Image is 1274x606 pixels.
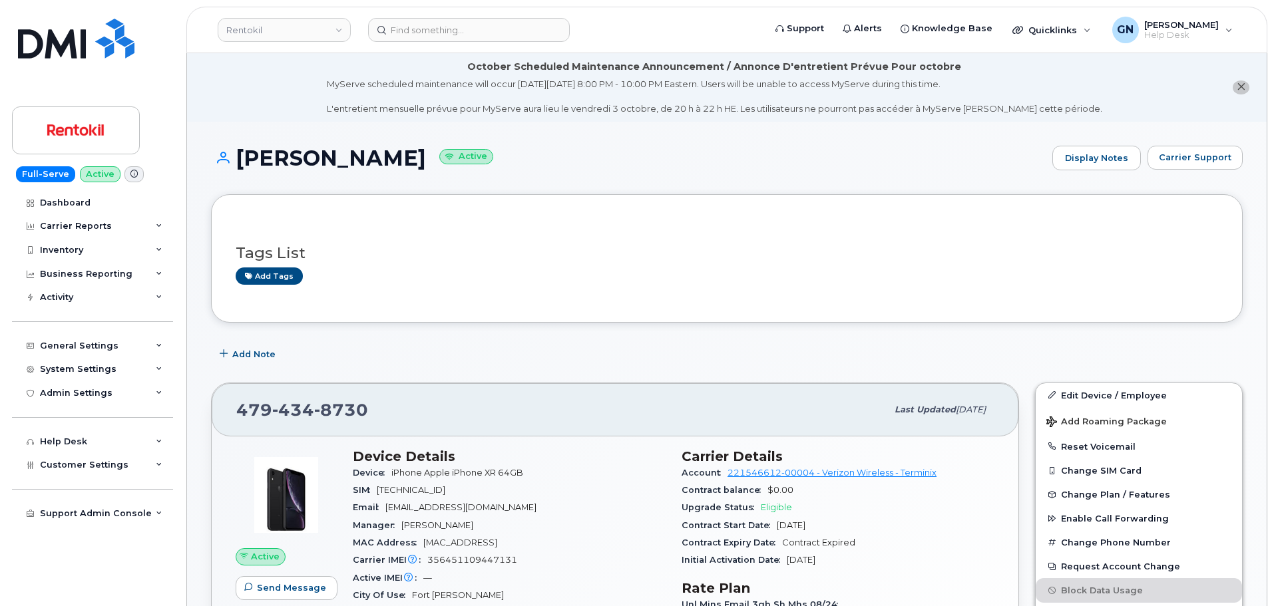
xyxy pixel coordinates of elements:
button: Change Phone Number [1036,530,1242,554]
span: iPhone Apple iPhone XR 64GB [391,468,523,478]
button: Add Roaming Package [1036,407,1242,434]
span: 8730 [314,400,368,420]
h3: Carrier Details [682,448,994,464]
span: Manager [353,520,401,530]
span: Account [682,468,728,478]
button: Reset Voicemail [1036,434,1242,458]
span: [DATE] [777,520,805,530]
span: Device [353,468,391,478]
span: [MAC_ADDRESS] [423,537,497,547]
div: MyServe scheduled maintenance will occur [DATE][DATE] 8:00 PM - 10:00 PM Eastern. Users will be u... [327,78,1102,115]
span: [EMAIL_ADDRESS][DOMAIN_NAME] [385,502,536,512]
span: City Of Use [353,590,412,600]
h3: Device Details [353,448,666,464]
button: Enable Call Forwarding [1036,506,1242,530]
span: 479 [236,400,368,420]
span: [TECHNICAL_ID] [377,485,445,495]
span: [DATE] [787,555,815,565]
small: Active [439,149,493,164]
div: October Scheduled Maintenance Announcement / Annonce D'entretient Prévue Pour octobre [467,60,961,74]
span: Upgrade Status [682,502,761,512]
span: Active IMEI [353,573,423,583]
span: SIM [353,485,377,495]
span: Email [353,502,385,512]
a: Add tags [236,267,303,284]
img: image20231002-3703462-1qb80zy.jpeg [246,455,326,535]
span: Active [251,550,280,563]
a: 221546612-00004 - Verizon Wireless - Terminix [728,468,937,478]
span: $0.00 [767,485,793,495]
span: Fort [PERSON_NAME] [412,590,504,600]
span: Eligible [761,502,792,512]
a: Display Notes [1052,146,1141,171]
span: Initial Activation Date [682,555,787,565]
span: Contract Start Date [682,520,777,530]
span: Add Roaming Package [1046,416,1167,429]
button: Carrier Support [1148,146,1243,170]
span: 434 [272,400,314,420]
span: Enable Call Forwarding [1061,514,1169,524]
a: Edit Device / Employee [1036,383,1242,407]
span: Contract Expiry Date [682,537,782,547]
span: MAC Address [353,537,423,547]
button: Request Account Change [1036,554,1242,578]
span: — [423,573,432,583]
span: Carrier IMEI [353,555,427,565]
button: close notification [1233,80,1249,94]
h3: Rate Plan [682,580,994,596]
button: Change SIM Card [1036,458,1242,482]
span: Change Plan / Features [1061,490,1170,500]
span: Carrier Support [1159,151,1231,164]
span: Send Message [257,581,326,594]
span: Contract Expired [782,537,855,547]
span: Contract balance [682,485,767,495]
h3: Tags List [236,245,1218,261]
button: Send Message [236,576,337,600]
span: Add Note [232,348,276,361]
button: Block Data Usage [1036,578,1242,602]
span: [DATE] [956,404,986,414]
button: Add Note [211,343,287,367]
span: Last updated [895,404,956,414]
button: Change Plan / Features [1036,482,1242,506]
iframe: Messenger Launcher [1216,548,1264,596]
span: [PERSON_NAME] [401,520,473,530]
span: 356451109447131 [427,555,517,565]
h1: [PERSON_NAME] [211,146,1046,170]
